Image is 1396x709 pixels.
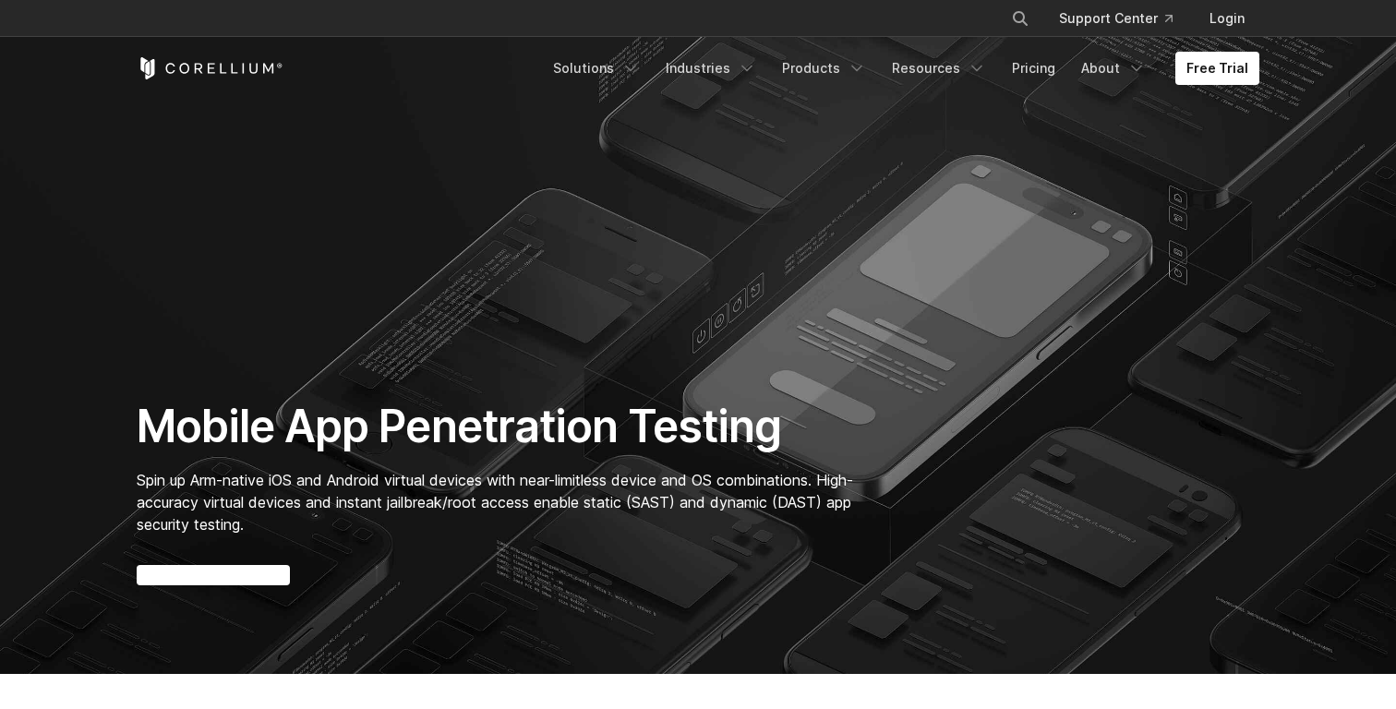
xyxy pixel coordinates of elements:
[655,52,767,85] a: Industries
[1004,2,1037,35] button: Search
[542,52,651,85] a: Solutions
[1001,52,1066,85] a: Pricing
[1175,52,1259,85] a: Free Trial
[137,399,872,454] h1: Mobile App Penetration Testing
[137,57,283,79] a: Corellium Home
[881,52,997,85] a: Resources
[542,52,1259,85] div: Navigation Menu
[137,471,853,534] span: Spin up Arm-native iOS and Android virtual devices with near-limitless device and OS combinations...
[1195,2,1259,35] a: Login
[771,52,877,85] a: Products
[1070,52,1157,85] a: About
[1044,2,1187,35] a: Support Center
[989,2,1259,35] div: Navigation Menu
